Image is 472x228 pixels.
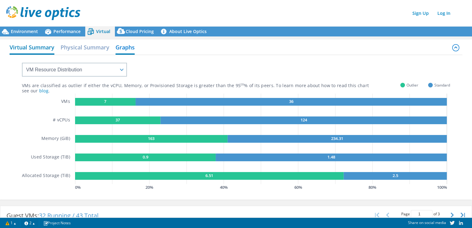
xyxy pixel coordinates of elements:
text: 80 % [369,184,377,190]
span: Standard [434,82,450,89]
a: Project Notes [39,219,75,227]
a: Sign Up [409,9,432,18]
span: Page of [401,210,440,218]
h5: Used Storage (TiB) [31,154,70,161]
h2: Virtual Summary [10,41,54,55]
text: 37 [116,117,120,123]
h2: Physical Summary [61,41,109,53]
text: 20 % [145,184,153,190]
h5: Memory (GiB) [41,135,70,143]
svg: GaugeChartPercentageAxisTexta [75,184,450,190]
text: 124 [301,117,307,123]
h5: VMs [61,98,70,106]
text: 60 % [294,184,302,190]
div: VMs are classified as outlier if either the vCPU, Memory, or Provisioned Storage is greater than ... [22,83,401,89]
sup: th [241,82,244,87]
text: 36 [289,99,293,104]
h2: Graphs [116,41,135,55]
img: live_optics_svg.svg [6,6,80,20]
a: blog [39,88,48,94]
text: 100 % [437,184,447,190]
span: Cloud Pricing [126,28,154,34]
span: Share on social media [408,220,446,225]
text: 7 [104,99,107,104]
text: 0 % [75,184,81,190]
span: Environment [11,28,38,34]
span: Virtual [96,28,110,34]
span: Performance [53,28,81,34]
span: 3 [438,211,440,217]
input: jump to page [411,210,432,218]
text: 163 [148,136,154,141]
text: 2.5 [393,173,398,178]
a: About Live Optics [158,27,211,36]
div: Guest VMs: [0,206,105,225]
text: 1.48 [327,154,335,160]
span: 32 Running / 43 Total [39,211,99,220]
text: 0.9 [143,154,148,160]
a: Log In [434,9,453,18]
a: 1 [1,219,20,227]
a: 2 [20,219,39,227]
h5: # vCPUs [53,116,70,124]
span: Outlier [407,82,418,89]
text: 40 % [220,184,228,190]
text: 234.31 [331,136,343,141]
h5: Allocated Storage (TiB) [22,172,70,180]
text: 6.51 [205,173,213,178]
